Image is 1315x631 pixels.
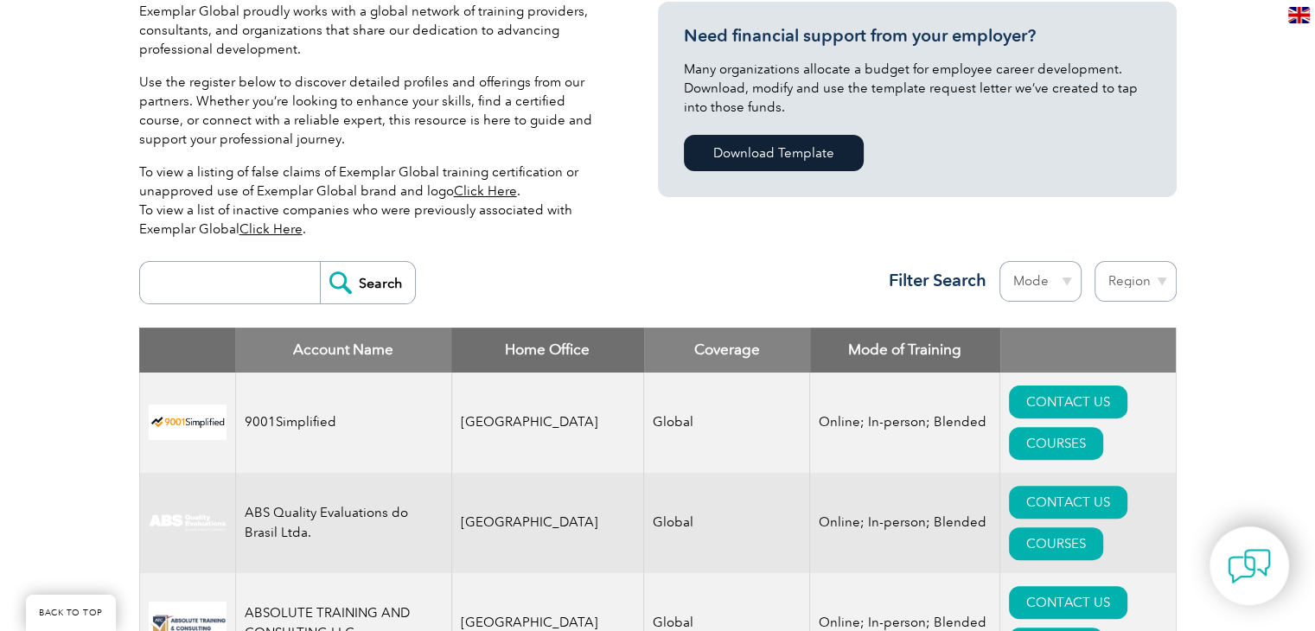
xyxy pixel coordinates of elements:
[149,513,227,532] img: c92924ac-d9bc-ea11-a814-000d3a79823d-logo.jpg
[1009,427,1103,460] a: COURSES
[810,328,1000,373] th: Mode of Training: activate to sort column ascending
[1009,527,1103,560] a: COURSES
[810,473,1000,573] td: Online; In-person; Blended
[451,328,644,373] th: Home Office: activate to sort column ascending
[235,373,451,473] td: 9001Simplified
[1009,586,1127,619] a: CONTACT US
[235,473,451,573] td: ABS Quality Evaluations do Brasil Ltda.
[644,473,810,573] td: Global
[235,328,451,373] th: Account Name: activate to sort column descending
[454,183,517,199] a: Click Here
[1009,486,1127,519] a: CONTACT US
[684,25,1151,47] h3: Need financial support from your employer?
[1009,386,1127,418] a: CONTACT US
[1228,545,1271,588] img: contact-chat.png
[684,60,1151,117] p: Many organizations allocate a budget for employee career development. Download, modify and use th...
[644,328,810,373] th: Coverage: activate to sort column ascending
[139,73,606,149] p: Use the register below to discover detailed profiles and offerings from our partners. Whether you...
[451,373,644,473] td: [GEOGRAPHIC_DATA]
[1288,7,1310,23] img: en
[320,262,415,303] input: Search
[810,373,1000,473] td: Online; In-person; Blended
[684,135,864,171] a: Download Template
[239,221,303,237] a: Click Here
[139,2,606,59] p: Exemplar Global proudly works with a global network of training providers, consultants, and organ...
[139,163,606,239] p: To view a listing of false claims of Exemplar Global training certification or unapproved use of ...
[26,595,116,631] a: BACK TO TOP
[644,373,810,473] td: Global
[149,405,227,440] img: 37c9c059-616f-eb11-a812-002248153038-logo.png
[878,270,986,291] h3: Filter Search
[1000,328,1176,373] th: : activate to sort column ascending
[451,473,644,573] td: [GEOGRAPHIC_DATA]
